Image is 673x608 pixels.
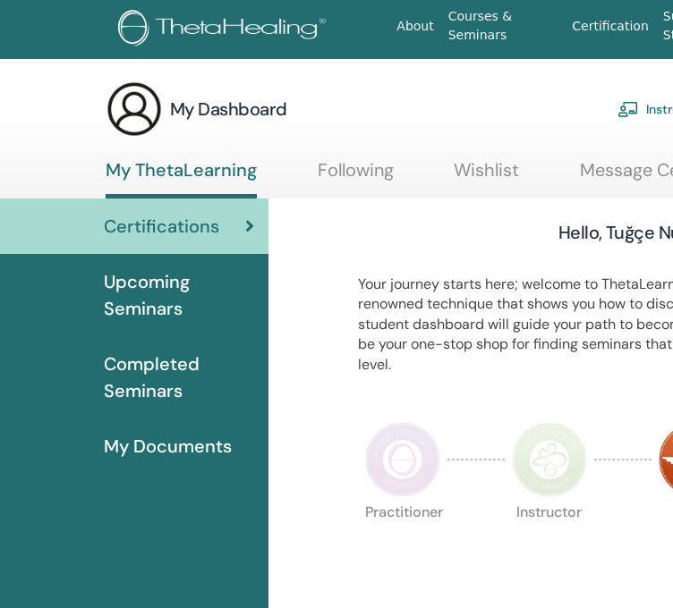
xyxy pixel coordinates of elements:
[104,433,232,460] span: My Documents
[170,97,287,122] h3: My Dashboard
[118,10,332,50] img: logo.png
[106,80,163,138] img: generic-user-icon.jpg
[365,505,440,580] p: Practitioner
[454,159,519,194] a: Wishlist
[318,159,394,194] a: Following
[389,10,440,43] a: About
[512,505,587,580] p: Instructor
[365,422,440,497] img: Practitioner
[618,101,639,117] img: chalkboard-teacher.svg
[106,159,257,198] a: My ThetaLearning
[104,350,254,404] span: Completed Seminars
[104,268,254,322] span: Upcoming Seminars
[512,422,587,497] img: Instructor
[104,213,219,240] span: Certifications
[565,10,655,43] a: Certification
